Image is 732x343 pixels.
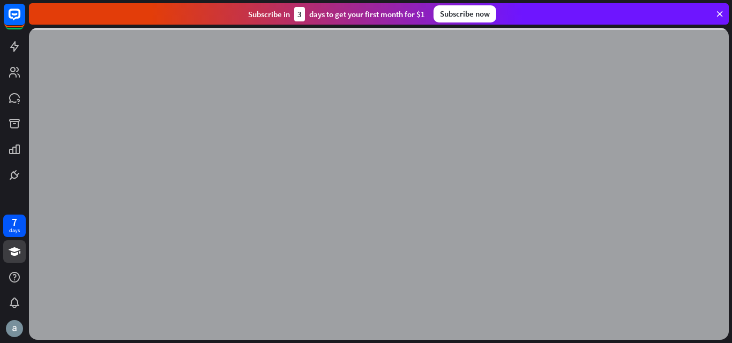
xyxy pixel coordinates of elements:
div: 3 [294,7,305,21]
div: days [9,227,20,234]
div: Subscribe in days to get your first month for $1 [248,7,425,21]
div: Subscribe now [434,5,496,22]
a: 7 days [3,215,26,237]
div: 7 [12,217,17,227]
